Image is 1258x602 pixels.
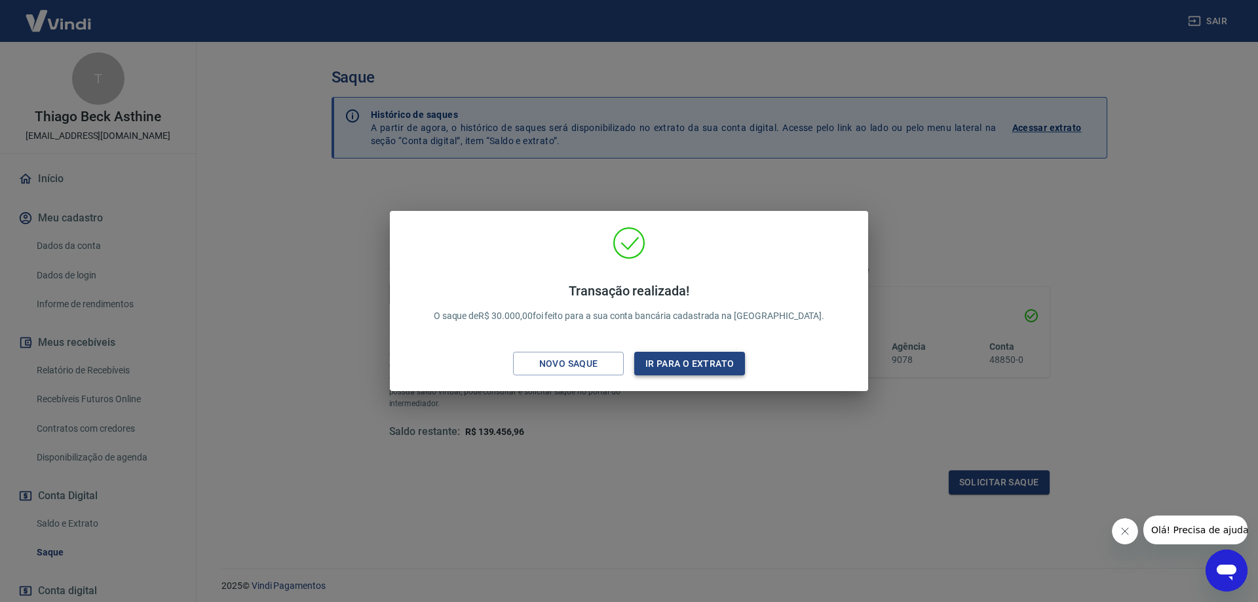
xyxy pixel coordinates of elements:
[634,352,745,376] button: Ir para o extrato
[513,352,624,376] button: Novo saque
[434,283,825,299] h4: Transação realizada!
[8,9,110,20] span: Olá! Precisa de ajuda?
[434,283,825,323] p: O saque de R$ 30.000,00 foi feito para a sua conta bancária cadastrada na [GEOGRAPHIC_DATA].
[524,356,614,372] div: Novo saque
[1112,518,1138,544] iframe: Fechar mensagem
[1206,550,1248,592] iframe: Botão para abrir a janela de mensagens
[1143,516,1248,544] iframe: Mensagem da empresa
